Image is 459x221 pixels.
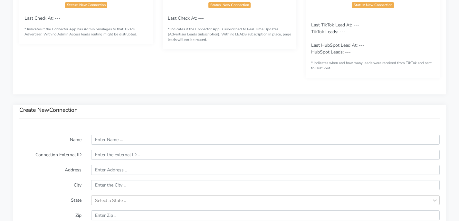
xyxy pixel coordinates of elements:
input: Enter the City .. [91,180,440,190]
label: Address [14,165,86,175]
label: State [14,195,86,205]
label: Connection External ID [14,150,86,160]
label: City [14,180,86,190]
p: Last Check At: --- [168,15,291,22]
label: Name [14,135,86,145]
div: Select a State .. [95,197,126,204]
span: Status: New Connection [352,2,394,8]
input: Enter Zip .. [91,210,440,220]
input: Enter the external ID .. [91,150,440,160]
span: Last TikTok Lead At: --- [311,22,359,28]
input: Enter Address .. [91,165,440,175]
label: Zip [14,210,86,220]
span: TikTok Leads: --- [311,29,345,35]
span: * Indicates when and how many leads were received from TikTok and sent to HubSpot. [311,61,432,71]
span: Last HubSpot Lead At: --- [311,42,365,48]
input: Enter Name ... [91,135,440,145]
small: * Indicates if the Connector App has Admin privilages to that TikTok Advertiser. With no Admin Ac... [24,27,148,38]
h3: Create New Connection [19,107,440,113]
span: Status: New Connection [208,2,250,8]
span: Status: New Connection [65,2,107,8]
p: Last Check At: --- [24,15,148,22]
span: HubSpot Leads: --- [311,49,351,55]
small: * Indicates if the Connector App is subscribed to Real Time Updates (Advertiser Leads Subscriptio... [168,27,291,43]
